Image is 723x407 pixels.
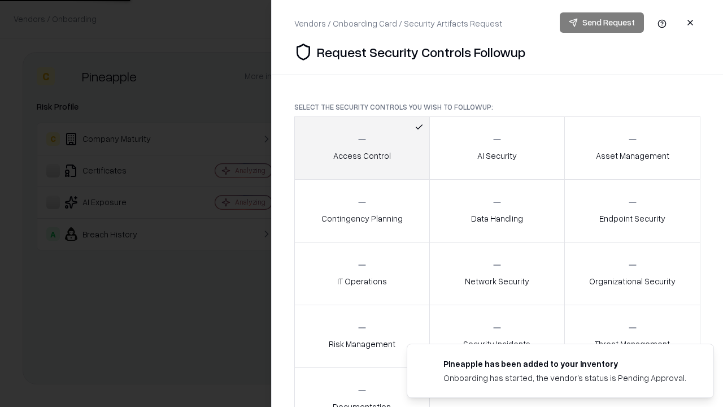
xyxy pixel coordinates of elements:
[589,275,676,287] p: Organizational Security
[329,338,395,350] p: Risk Management
[294,305,430,368] button: Risk Management
[294,242,430,305] button: IT Operations
[429,179,565,243] button: Data Handling
[465,275,529,287] p: Network Security
[596,150,669,162] p: Asset Management
[294,18,502,29] div: Vendors / Onboarding Card / Security Artifacts Request
[429,242,565,305] button: Network Security
[564,179,700,243] button: Endpoint Security
[421,358,434,371] img: pineappleenergy.com
[429,116,565,180] button: AI Security
[564,305,700,368] button: Threat Management
[599,213,665,224] p: Endpoint Security
[294,116,430,180] button: Access Control
[477,150,517,162] p: AI Security
[321,213,403,224] p: Contingency Planning
[564,116,700,180] button: Asset Management
[317,43,525,61] p: Request Security Controls Followup
[471,213,523,224] p: Data Handling
[294,102,700,112] p: Select the security controls you wish to followup:
[429,305,565,368] button: Security Incidents
[595,338,670,350] p: Threat Management
[294,179,430,243] button: Contingency Planning
[443,372,686,384] div: Onboarding has started, the vendor's status is Pending Approval.
[443,358,686,370] div: Pineapple has been added to your inventory
[564,242,700,305] button: Organizational Security
[333,150,391,162] p: Access Control
[337,275,387,287] p: IT Operations
[463,338,530,350] p: Security Incidents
